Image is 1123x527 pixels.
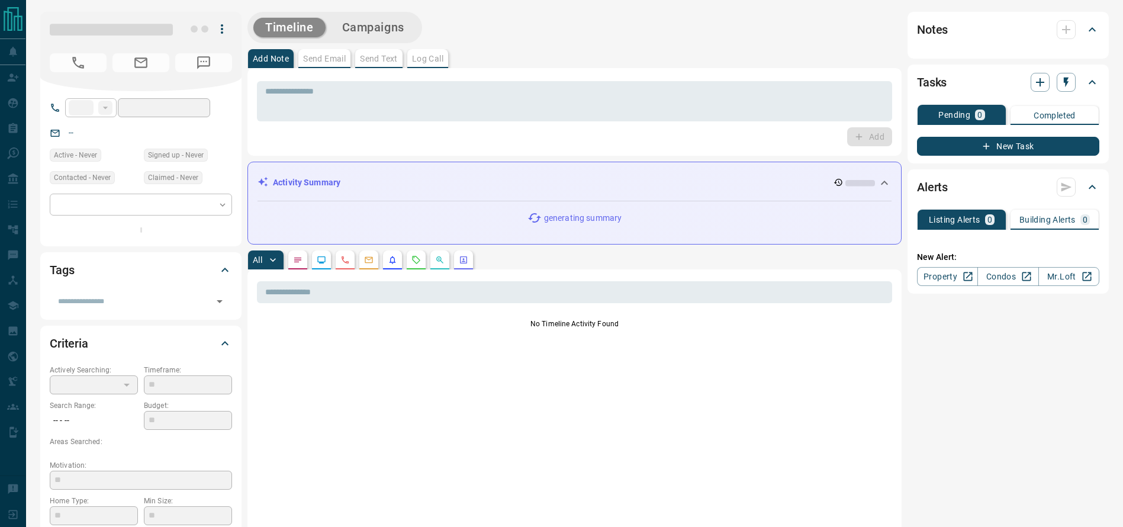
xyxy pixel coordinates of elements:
[50,496,138,506] p: Home Type:
[1038,267,1099,286] a: Mr.Loft
[388,255,397,265] svg: Listing Alerts
[917,173,1099,201] div: Alerts
[917,178,948,197] h2: Alerts
[330,18,416,37] button: Campaigns
[1034,111,1076,120] p: Completed
[459,255,468,265] svg: Agent Actions
[253,18,326,37] button: Timeline
[293,255,303,265] svg: Notes
[148,149,204,161] span: Signed up - Never
[148,172,198,184] span: Claimed - Never
[69,128,73,137] a: --
[544,212,622,224] p: generating summary
[50,334,88,353] h2: Criteria
[50,436,232,447] p: Areas Searched:
[54,172,111,184] span: Contacted - Never
[917,137,1099,156] button: New Task
[987,216,992,224] p: 0
[977,267,1038,286] a: Condos
[938,111,970,119] p: Pending
[54,149,97,161] span: Active - Never
[50,53,107,72] span: No Number
[50,261,74,279] h2: Tags
[211,293,228,310] button: Open
[50,411,138,430] p: -- - --
[917,15,1099,44] div: Notes
[1083,216,1087,224] p: 0
[144,400,232,411] p: Budget:
[253,256,262,264] p: All
[144,365,232,375] p: Timeframe:
[50,329,232,358] div: Criteria
[1019,216,1076,224] p: Building Alerts
[50,460,232,471] p: Motivation:
[917,68,1099,97] div: Tasks
[340,255,350,265] svg: Calls
[175,53,232,72] span: No Number
[50,400,138,411] p: Search Range:
[50,365,138,375] p: Actively Searching:
[258,172,892,194] div: Activity Summary
[364,255,374,265] svg: Emails
[917,20,948,39] h2: Notes
[435,255,445,265] svg: Opportunities
[144,496,232,506] p: Min Size:
[917,73,947,92] h2: Tasks
[112,53,169,72] span: No Email
[253,54,289,63] p: Add Note
[411,255,421,265] svg: Requests
[917,251,1099,263] p: New Alert:
[317,255,326,265] svg: Lead Browsing Activity
[977,111,982,119] p: 0
[929,216,980,224] p: Listing Alerts
[257,319,892,329] p: No Timeline Activity Found
[917,267,978,286] a: Property
[50,256,232,284] div: Tags
[273,176,340,189] p: Activity Summary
